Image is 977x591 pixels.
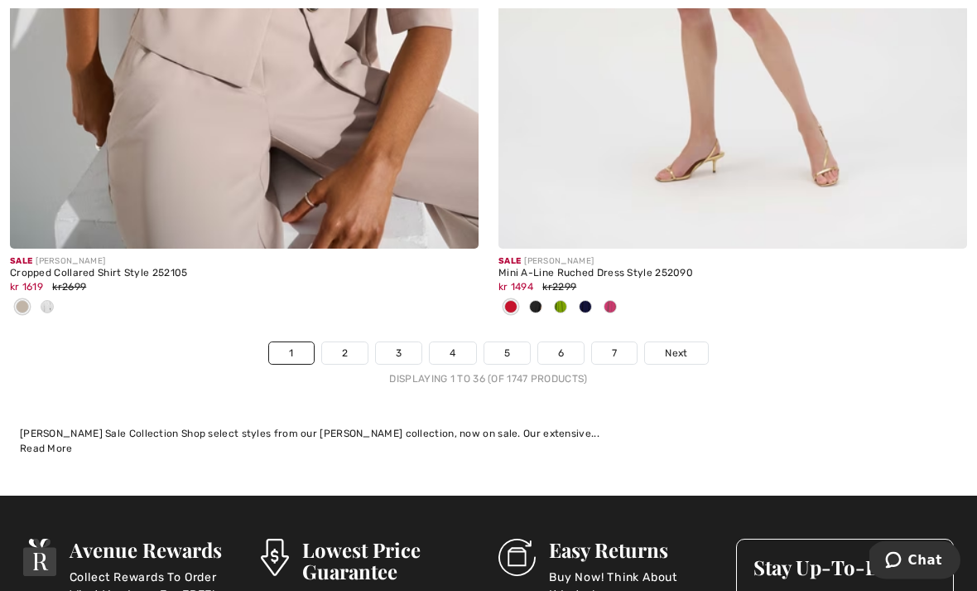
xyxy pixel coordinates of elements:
div: Vanilla 30 [35,295,60,322]
div: [PERSON_NAME] [498,256,967,269]
div: Radiant red [498,295,523,322]
span: Sale [10,257,32,267]
a: 5 [484,343,530,365]
a: 4 [430,343,475,365]
span: kr2699 [52,282,86,293]
h3: Avenue Rewards [70,540,241,561]
span: Sale [498,257,521,267]
div: Mini A-Line Ruched Dress Style 252090 [498,269,967,280]
div: Greenery [548,295,573,322]
div: Dune [10,295,35,322]
div: [PERSON_NAME] [10,256,479,269]
a: 2 [322,343,368,365]
span: Next [665,346,687,361]
img: Lowest Price Guarantee [261,540,289,577]
h3: Lowest Price Guarantee [302,540,479,583]
span: Read More [20,443,73,455]
div: Cropped Collared Shirt Style 252105 [10,269,479,280]
h3: Stay Up-To-Date [753,557,936,579]
img: Avenue Rewards [23,540,56,577]
a: Next [645,343,707,365]
div: Bubble gum [598,295,623,322]
div: [PERSON_NAME] Sale Collection Shop select styles from our [PERSON_NAME] collection, now on sale. ... [20,427,957,442]
div: Black [523,295,548,322]
a: 6 [538,343,584,365]
iframe: Opens a widget where you can chat to one of our agents [869,541,960,583]
a: 7 [592,343,637,365]
div: Midnight Blue [573,295,598,322]
img: Easy Returns [498,540,536,577]
a: 3 [376,343,421,365]
a: 1 [269,343,313,365]
span: kr2299 [542,282,576,293]
span: kr 1494 [498,282,533,293]
h3: Easy Returns [549,540,716,561]
span: kr 1619 [10,282,43,293]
